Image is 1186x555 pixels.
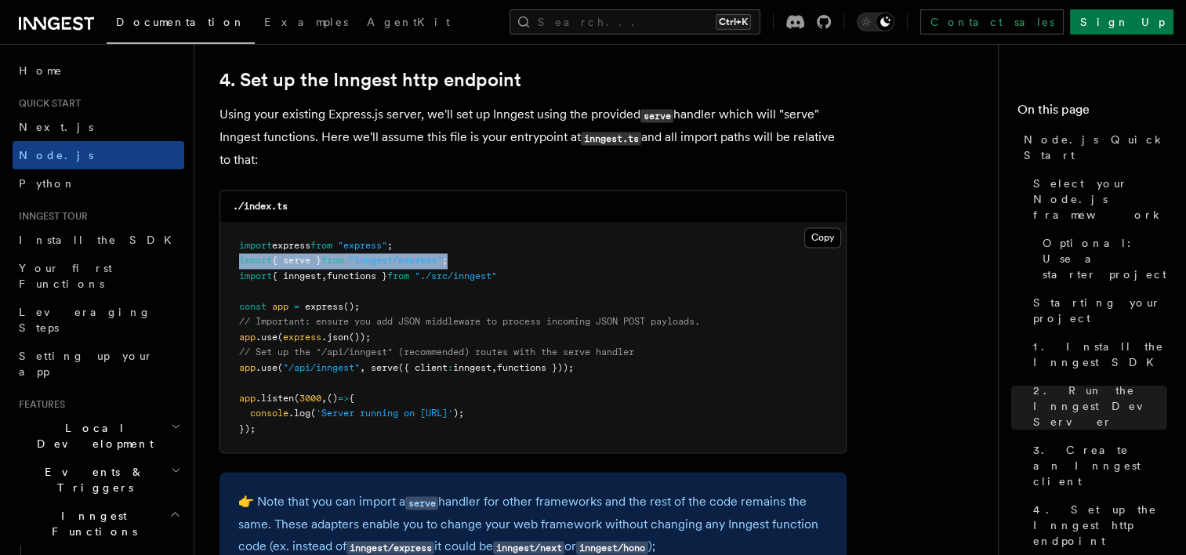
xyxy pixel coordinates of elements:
[321,255,343,266] span: from
[288,408,310,419] span: .log
[239,255,272,266] span: import
[13,414,184,458] button: Local Development
[367,16,450,28] span: AgentKit
[13,298,184,342] a: Leveraging Steps
[239,316,700,327] span: // Important: ensure you add JSON middleware to process incoming JSON POST payloads.
[321,332,349,343] span: .json
[453,408,464,419] span: );
[371,362,398,373] span: serve
[576,541,647,554] code: inngest/hono
[1027,495,1167,555] a: 4. Set up the Inngest http endpoint
[277,332,283,343] span: (
[13,464,171,495] span: Events & Triggers
[349,393,354,404] span: {
[272,255,321,266] span: { serve }
[13,508,169,539] span: Inngest Functions
[283,332,321,343] span: express
[920,9,1064,34] a: Contact sales
[1027,332,1167,376] a: 1. Install the Inngest SDK
[387,240,393,251] span: ;
[239,270,272,281] span: import
[239,346,634,357] span: // Set up the "/api/inngest" (recommended) routes with the serve handler
[13,226,184,254] a: Install the SDK
[1033,295,1167,326] span: Starting your project
[239,362,256,373] span: app
[13,458,184,502] button: Events & Triggers
[1033,176,1167,223] span: Select your Node.js framework
[360,362,365,373] span: ,
[19,149,93,161] span: Node.js
[239,240,272,251] span: import
[310,240,332,251] span: from
[13,56,184,85] a: Home
[321,393,327,404] span: ,
[19,350,154,378] span: Setting up your app
[510,9,760,34] button: Search...Ctrl+K
[239,423,256,434] span: });
[327,393,338,404] span: ()
[19,306,151,334] span: Leveraging Steps
[405,494,438,509] a: serve
[239,332,256,343] span: app
[338,240,387,251] span: "express"
[272,240,310,251] span: express
[283,362,360,373] span: "/api/inngest"
[804,227,841,248] button: Copy
[19,234,181,246] span: Install the SDK
[1033,442,1167,489] span: 3. Create an Inngest client
[346,541,434,554] code: inngest/express
[294,301,299,312] span: =
[116,16,245,28] span: Documentation
[310,408,316,419] span: (
[1027,436,1167,495] a: 3. Create an Inngest client
[327,270,387,281] span: functions }
[1017,125,1167,169] a: Node.js Quick Start
[299,393,321,404] span: 3000
[1027,288,1167,332] a: Starting your project
[13,342,184,386] a: Setting up your app
[13,398,65,411] span: Features
[13,420,171,452] span: Local Development
[233,201,288,212] code: ./index.ts
[453,362,491,373] span: inngest
[13,141,184,169] a: Node.js
[13,113,184,141] a: Next.js
[349,255,442,266] span: "inngest/express"
[19,262,112,290] span: Your first Functions
[405,496,438,510] code: serve
[442,255,448,266] span: ;
[305,301,343,312] span: express
[387,270,409,281] span: from
[219,103,847,171] p: Using your existing Express.js server, we'll set up Inngest using the provided handler which will...
[338,393,349,404] span: =>
[581,132,641,145] code: inngest.ts
[398,362,448,373] span: ({ client
[272,270,321,281] span: { inngest
[256,393,294,404] span: .listen
[107,5,255,44] a: Documentation
[277,362,283,373] span: (
[448,362,453,373] span: :
[19,177,76,190] span: Python
[294,393,299,404] span: (
[349,332,371,343] span: ());
[19,121,93,133] span: Next.js
[13,169,184,198] a: Python
[1033,339,1167,370] span: 1. Install the Inngest SDK
[1036,229,1167,288] a: Optional: Use a starter project
[13,502,184,546] button: Inngest Functions
[1033,383,1167,430] span: 2. Run the Inngest Dev Server
[497,362,574,373] span: functions }));
[357,5,459,42] a: AgentKit
[316,408,453,419] span: 'Server running on [URL]'
[493,541,564,554] code: inngest/next
[1017,100,1167,125] h4: On this page
[19,63,63,78] span: Home
[255,5,357,42] a: Examples
[272,301,288,312] span: app
[321,270,327,281] span: ,
[1024,132,1167,163] span: Node.js Quick Start
[256,362,277,373] span: .use
[219,69,521,91] a: 4. Set up the Inngest http endpoint
[1033,502,1167,549] span: 4. Set up the Inngest http endpoint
